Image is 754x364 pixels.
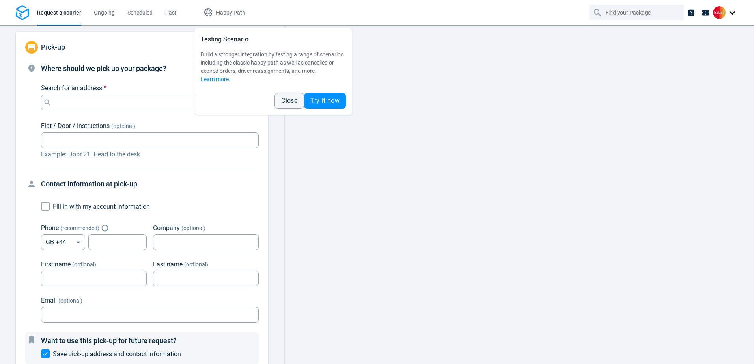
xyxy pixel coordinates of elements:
span: Happy Path [216,9,245,16]
span: (optional) [181,225,205,231]
span: Build a stronger integration by testing a range of scenarios including the classic happy path as ... [201,51,343,74]
span: Testing Scenario [201,35,248,43]
input: Find your Package [605,5,669,20]
h4: Contact information at pick-up [41,178,259,189]
img: Logo [16,5,29,20]
span: (optional) [184,261,208,267]
span: Past [165,9,177,16]
span: Email [41,297,57,304]
span: Where should we pick up your package? [41,64,166,72]
span: ( recommended ) [60,225,99,231]
span: Close [281,98,297,104]
span: Fill in with my account information [53,203,150,210]
span: (optional) [72,261,96,267]
span: First name [41,260,71,268]
span: Last name [153,260,183,268]
button: Try it now [304,93,346,109]
span: Ongoing [94,9,115,16]
span: Pick-up [41,43,65,51]
span: Company [153,224,180,232]
span: Flat / Door / Instructions [41,122,110,130]
a: Learn more. [201,76,230,82]
span: (optional) [111,123,135,129]
div: Pick-up [16,32,268,63]
button: Explain "Recommended" [103,226,107,230]
span: Request a courier [37,9,81,16]
button: Close [274,93,304,109]
span: Try it now [310,98,340,104]
span: Phone [41,224,59,232]
span: Save pick-up address and contact information [53,350,181,358]
span: (optional) [58,297,82,304]
div: GB +44 [41,234,85,250]
span: Scheduled [127,9,153,16]
span: Search for an address [41,84,102,92]
p: Example: Door 21. Head to the desk [41,150,259,159]
img: Client [713,6,726,19]
span: Want to use this pick-up for future request? [41,336,177,345]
